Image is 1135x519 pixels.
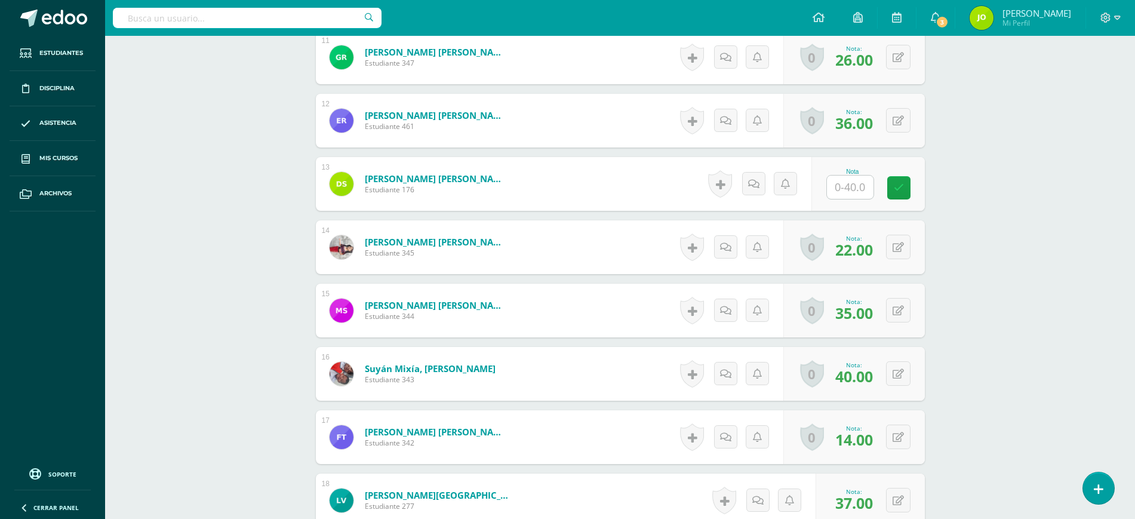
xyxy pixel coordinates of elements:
[365,46,508,58] a: [PERSON_NAME] [PERSON_NAME]
[365,248,508,258] span: Estudiante 345
[39,48,83,58] span: Estudiantes
[33,503,79,512] span: Cerrar panel
[10,106,96,142] a: Asistencia
[10,71,96,106] a: Disciplina
[800,107,824,134] a: 0
[10,141,96,176] a: Mis cursos
[1002,7,1071,19] span: [PERSON_NAME]
[39,118,76,128] span: Asistencia
[365,58,508,68] span: Estudiante 347
[10,176,96,211] a: Archivos
[48,470,76,478] span: Soporte
[365,374,496,385] span: Estudiante 343
[826,168,879,175] div: Nota
[365,236,508,248] a: [PERSON_NAME] [PERSON_NAME]
[835,366,873,386] span: 40.00
[1002,18,1071,28] span: Mi Perfil
[970,6,993,30] img: 506daf603729e60bbd66212f31edf6a9.png
[835,424,873,432] div: Nota:
[10,36,96,71] a: Estudiantes
[39,84,75,93] span: Disciplina
[800,360,824,388] a: 0
[330,362,353,386] img: 98e32c5e7447b9492bfafe73afaacf46.png
[835,303,873,323] span: 35.00
[800,234,824,261] a: 0
[39,189,72,198] span: Archivos
[113,8,382,28] input: Busca un usuario...
[330,172,353,196] img: 37bebc3607bcb697073f93bfffd41622.png
[936,16,949,29] span: 3
[330,299,353,323] img: 6437653bc8014c6a9499aa358e484da2.png
[365,363,496,374] a: Suyán Mixía, [PERSON_NAME]
[365,173,508,185] a: [PERSON_NAME] [PERSON_NAME]
[827,176,873,199] input: 0-40.0
[330,425,353,449] img: 0561b140f61f7adcfe10f71ec22244df.png
[365,185,508,195] span: Estudiante 176
[365,438,508,448] span: Estudiante 342
[330,489,353,512] img: 6e222b4b9eaed99dad213e9584caf133.png
[835,50,873,70] span: 26.00
[330,235,353,259] img: 700d8bf07dc924b05281f9084a268765.png
[365,109,508,121] a: [PERSON_NAME] [PERSON_NAME]
[835,44,873,53] div: Nota:
[835,361,873,369] div: Nota:
[835,113,873,133] span: 36.00
[835,493,873,513] span: 37.00
[365,311,508,321] span: Estudiante 344
[800,44,824,71] a: 0
[365,299,508,311] a: [PERSON_NAME] [PERSON_NAME]
[365,426,508,438] a: [PERSON_NAME] [PERSON_NAME]
[800,297,824,324] a: 0
[330,45,353,69] img: 9af69cc857ea3acc0ff5c01ea38a31e9.png
[800,423,824,451] a: 0
[39,153,78,163] span: Mis cursos
[835,429,873,450] span: 14.00
[835,487,873,496] div: Nota:
[835,234,873,242] div: Nota:
[835,108,873,116] div: Nota:
[365,121,508,131] span: Estudiante 461
[365,489,508,501] a: [PERSON_NAME][GEOGRAPHIC_DATA] [PERSON_NAME]
[330,109,353,133] img: afa81fb4636ee4f5723039ed5f1f9f1b.png
[365,501,508,511] span: Estudiante 277
[14,465,91,481] a: Soporte
[835,297,873,306] div: Nota:
[835,239,873,260] span: 22.00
